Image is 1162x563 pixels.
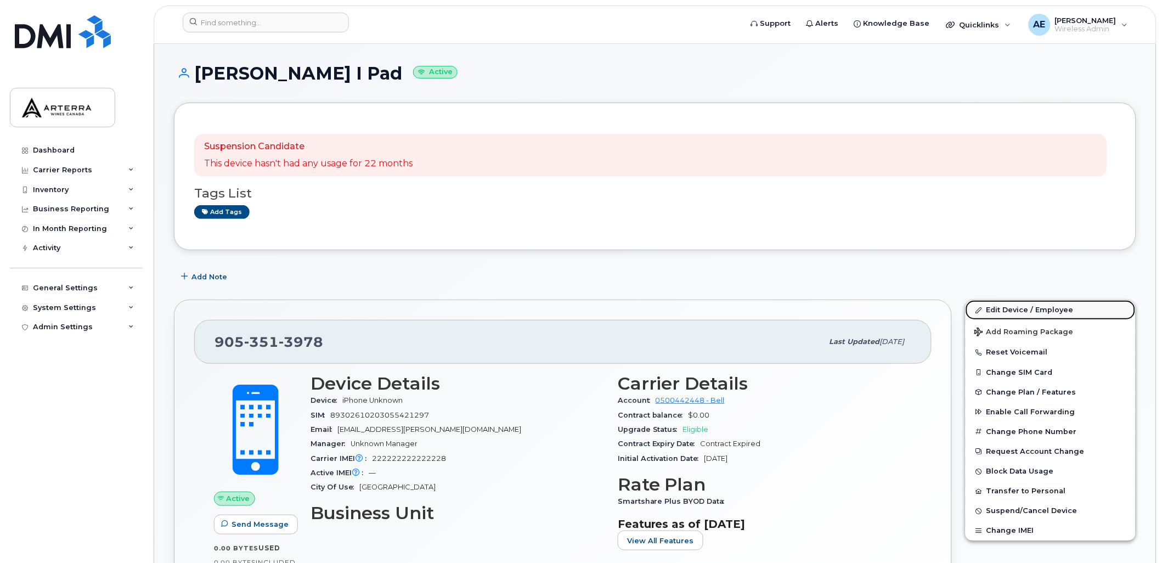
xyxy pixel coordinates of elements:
[215,334,323,350] span: 905
[337,425,521,433] span: [EMAIL_ADDRESS][PERSON_NAME][DOMAIN_NAME]
[413,66,458,78] small: Active
[966,382,1136,402] button: Change Plan / Features
[656,396,725,404] a: 0500442448 - Bell
[214,544,258,552] span: 0.00 Bytes
[227,493,250,504] span: Active
[279,334,323,350] span: 3978
[311,483,359,491] span: City Of Use
[194,205,250,219] a: Add tags
[966,342,1136,362] button: Reset Voicemail
[986,408,1075,416] span: Enable Call Forwarding
[311,469,369,477] span: Active IMEI
[311,396,342,404] span: Device
[618,440,701,448] span: Contract Expiry Date
[689,411,710,419] span: $0.00
[214,515,298,534] button: Send Message
[966,521,1136,541] button: Change IMEI
[311,503,605,523] h3: Business Unit
[618,425,683,433] span: Upgrade Status
[311,425,337,433] span: Email
[966,481,1136,501] button: Transfer to Personal
[204,140,413,153] p: Suspension Candidate
[351,440,418,448] span: Unknown Manager
[966,501,1136,521] button: Suspend/Cancel Device
[618,411,689,419] span: Contract balance
[627,536,694,546] span: View All Features
[311,454,372,463] span: Carrier IMEI
[174,64,1136,83] h1: [PERSON_NAME] I Pad
[194,187,1116,200] h3: Tags List
[342,396,403,404] span: iPhone Unknown
[966,461,1136,481] button: Block Data Usage
[618,454,704,463] span: Initial Activation Date
[618,497,730,505] span: Smartshare Plus BYOD Data
[986,388,1076,396] span: Change Plan / Features
[204,157,413,170] p: This device hasn't had any usage for 22 months
[359,483,436,491] span: [GEOGRAPHIC_DATA]
[618,531,703,550] button: View All Features
[369,469,376,477] span: —
[311,411,330,419] span: SIM
[244,334,279,350] span: 351
[966,442,1136,461] button: Request Account Change
[618,475,912,494] h3: Rate Plan
[618,517,912,531] h3: Features as of [DATE]
[232,519,289,530] span: Send Message
[174,267,236,286] button: Add Note
[683,425,709,433] span: Eligible
[986,507,1078,515] span: Suspend/Cancel Device
[618,396,656,404] span: Account
[191,272,227,282] span: Add Note
[618,374,912,393] h3: Carrier Details
[704,454,728,463] span: [DATE]
[258,544,280,552] span: used
[966,422,1136,442] button: Change Phone Number
[974,328,1074,338] span: Add Roaming Package
[966,363,1136,382] button: Change SIM Card
[372,454,446,463] span: 222222222222228
[701,440,761,448] span: Contract Expired
[966,402,1136,422] button: Enable Call Forwarding
[311,374,605,393] h3: Device Details
[830,337,880,346] span: Last updated
[330,411,429,419] span: 89302610203055421297
[880,337,905,346] span: [DATE]
[311,440,351,448] span: Manager
[966,320,1136,342] button: Add Roaming Package
[966,300,1136,320] a: Edit Device / Employee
